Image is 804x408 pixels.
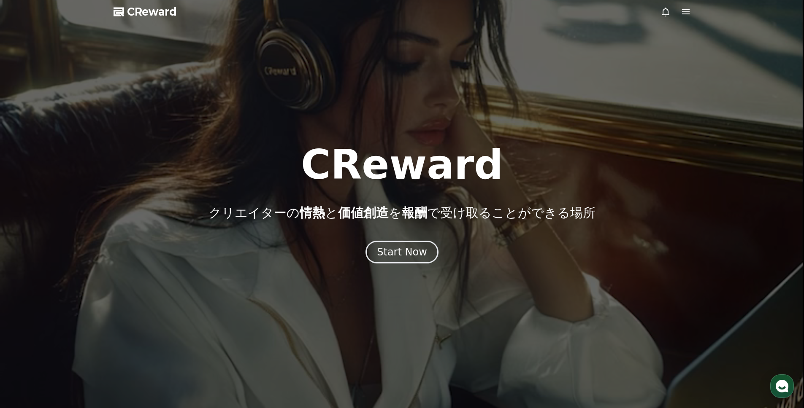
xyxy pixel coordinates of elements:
button: Start Now [365,241,439,263]
h1: CReward [301,145,503,185]
span: 価値創造 [338,205,389,220]
a: CReward [114,5,177,19]
p: クリエイターの と を で受け取ることができる場所 [208,205,596,220]
span: CReward [127,5,177,19]
span: 報酬 [402,205,427,220]
div: Start Now [377,245,427,259]
a: Start Now [365,249,439,257]
span: 情熱 [300,205,325,220]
